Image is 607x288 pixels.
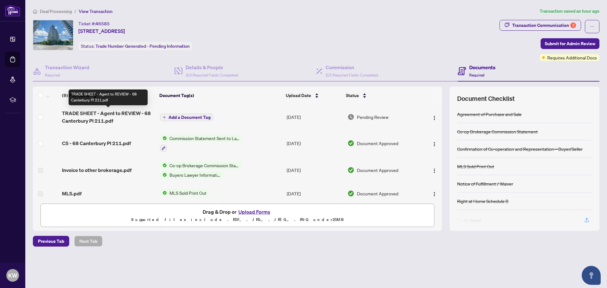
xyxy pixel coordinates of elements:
[236,208,272,216] button: Upload Forms
[432,115,437,120] img: Logo
[547,54,597,61] span: Requires Additional Docs
[62,190,82,197] span: MLS.pdf
[357,167,398,174] span: Document Approved
[343,87,419,104] th: Status
[95,43,190,49] span: Trade Number Generated - Pending Information
[286,92,311,99] span: Upload Date
[590,24,594,29] span: ellipsis
[326,73,378,77] span: 2/2 Required Fields Completed
[326,64,378,71] h4: Commission
[62,109,155,125] span: TRADE SHEET - Agent to REVIEW - 68 Canterbury Pl 211.pdf
[167,162,242,169] span: Co-op Brokerage Commission Statement
[469,64,495,71] h4: Documents
[457,111,522,118] div: Agreement of Purchase and Sale
[41,204,434,227] span: Drag & Drop orUpload FormsSupported files include .PDF, .JPG, .JPEG, .PNG under25MB
[357,190,398,197] span: Document Approved
[160,135,242,152] button: Status IconCommission Statement Sent to Lawyer
[8,271,17,280] span: KW
[167,189,209,196] span: MLS Sold Print Out
[160,162,167,169] img: Status Icon
[457,145,583,152] div: Confirmation of Co-operation and Representation—Buyer/Seller
[74,8,76,15] li: /
[432,192,437,197] img: Logo
[429,112,439,122] button: Logo
[33,236,69,247] button: Previous Tab
[357,113,389,120] span: Pending Review
[540,8,599,15] article: Transaction saved an hour ago
[429,165,439,175] button: Logo
[95,21,110,27] span: 46585
[45,64,89,71] h4: Transaction Wizard
[167,135,242,142] span: Commission Statement Sent to Lawyer
[284,130,345,157] td: [DATE]
[541,38,599,49] button: Submit for Admin Review
[347,167,354,174] img: Document Status
[160,113,213,121] button: Add a Document Tag
[45,216,430,224] p: Supported files include .PDF, .JPG, .JPEG, .PNG under 25 MB
[169,115,211,119] span: Add a Document Tag
[432,168,437,173] img: Logo
[457,163,494,170] div: MLS Sold Print Out
[469,73,484,77] span: Required
[59,87,157,104] th: (9) File Name
[429,138,439,148] button: Logo
[357,140,398,147] span: Document Approved
[160,189,209,196] button: Status IconMLS Sold Print Out
[45,73,60,77] span: Required
[500,20,581,31] button: Transaction Communication3
[74,236,102,247] button: Next Tab
[512,20,576,30] div: Transaction Communication
[186,73,238,77] span: 3/3 Required Fields Completed
[432,142,437,147] img: Logo
[457,94,515,103] span: Document Checklist
[38,236,64,246] span: Previous Tab
[78,42,192,50] div: Status:
[78,20,110,27] div: Ticket #:
[160,171,167,178] img: Status Icon
[167,171,223,178] span: Buyers Lawyer Information
[284,183,345,204] td: [DATE]
[62,92,89,99] span: (9) File Name
[347,113,354,120] img: Document Status
[347,140,354,147] img: Document Status
[347,190,354,197] img: Document Status
[457,180,513,187] div: Notice of Fulfillment / Waiver
[163,116,166,119] span: plus
[429,188,439,199] button: Logo
[69,89,148,105] div: TRADE SHEET - Agent to REVIEW - 68 Canterbury Pl 211.pdf
[33,9,37,14] span: home
[545,39,595,49] span: Submit for Admin Review
[570,22,576,28] div: 3
[40,9,72,14] span: Deal Processing
[457,198,508,205] div: Right at Home Schedule B
[203,208,272,216] span: Drag & Drop or
[5,5,20,16] img: logo
[284,157,345,183] td: [DATE]
[346,92,359,99] span: Status
[78,27,125,35] span: [STREET_ADDRESS]
[160,189,167,196] img: Status Icon
[62,139,131,147] span: CS - 68 Canterbury Pl 211.pdf
[457,128,538,135] div: Co-op Brokerage Commission Statement
[79,9,113,14] span: View Transaction
[33,20,73,50] img: IMG-C12301431_1.jpg
[284,104,345,130] td: [DATE]
[157,87,283,104] th: Document Tag(s)
[62,166,132,174] span: Invoice to other brokerage.pdf
[283,87,344,104] th: Upload Date
[160,162,242,178] button: Status IconCo-op Brokerage Commission StatementStatus IconBuyers Lawyer Information
[186,64,238,71] h4: Details & People
[582,266,601,285] button: Open asap
[160,135,167,142] img: Status Icon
